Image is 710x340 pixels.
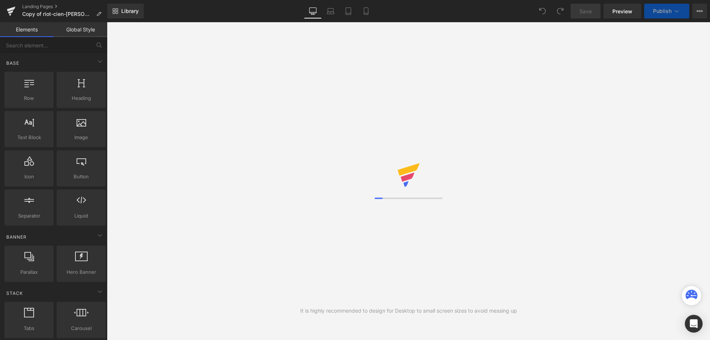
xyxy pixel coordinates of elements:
span: Row [7,94,51,102]
span: Preview [612,7,632,15]
span: Liquid [59,212,104,220]
a: Tablet [339,4,357,18]
a: New Library [107,4,144,18]
span: Stack [6,290,24,297]
a: Desktop [304,4,322,18]
div: Open Intercom Messenger [685,315,703,333]
span: Hero Banner [59,268,104,276]
span: Image [59,134,104,141]
span: Carousel [59,324,104,332]
a: Global Style [54,22,107,37]
span: Text Block [7,134,51,141]
span: Publish [653,8,672,14]
button: Undo [535,4,550,18]
span: Separator [7,212,51,220]
span: Tabs [7,324,51,332]
span: Icon [7,173,51,181]
button: More [692,4,707,18]
span: Button [59,173,104,181]
a: Mobile [357,4,375,18]
span: Heading [59,94,104,102]
span: Copy of riot-cien-[PERSON_NAME]-spy [22,11,93,17]
span: Save [579,7,592,15]
span: Library [121,8,139,14]
span: Base [6,60,20,67]
div: It is highly recommended to design for Desktop to small screen sizes to avoid messing up [300,307,517,315]
a: Laptop [322,4,339,18]
button: Publish [644,4,689,18]
span: Banner [6,233,27,240]
button: Redo [553,4,568,18]
span: Parallax [7,268,51,276]
a: Preview [603,4,641,18]
a: Landing Pages [22,4,107,10]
